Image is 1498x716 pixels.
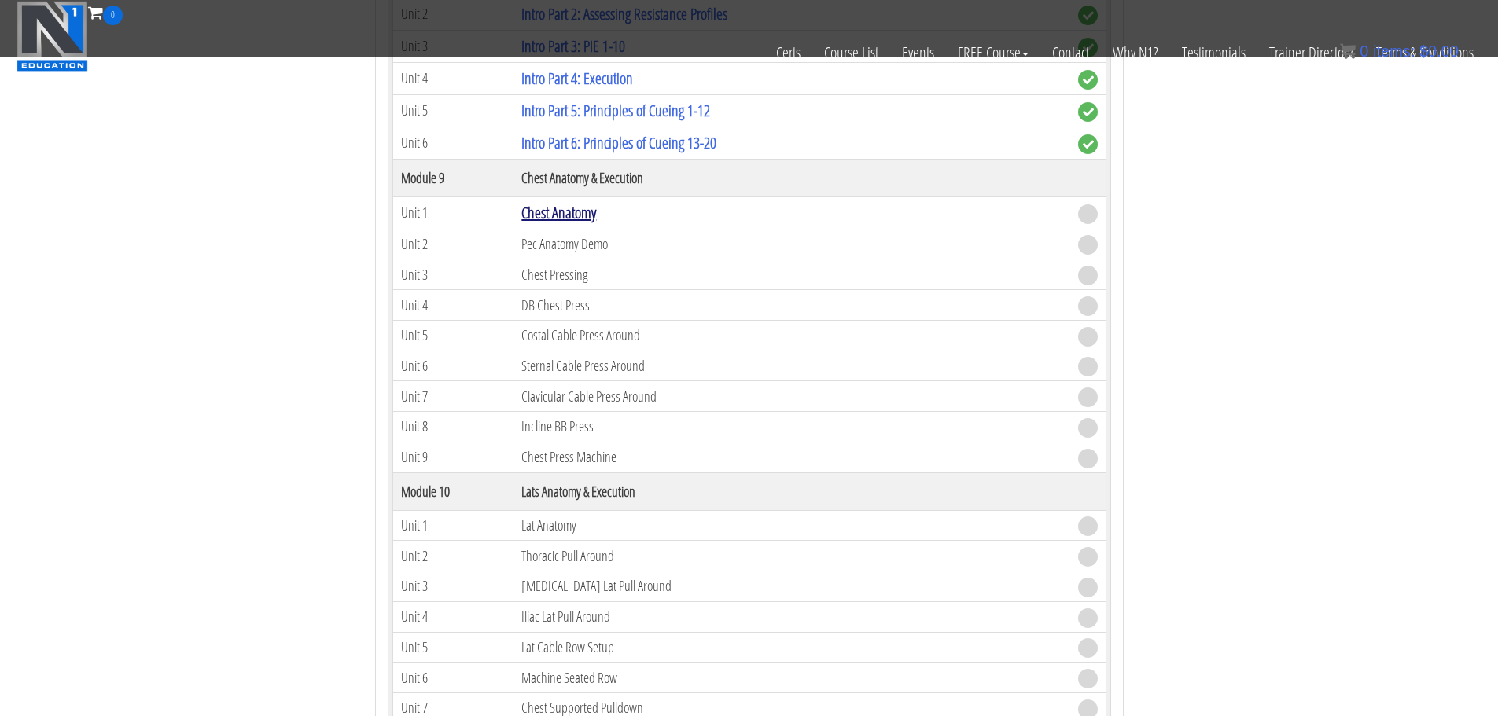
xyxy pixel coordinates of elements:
[1340,42,1459,60] a: 0 items: $0.00
[764,25,812,80] a: Certs
[392,472,513,510] th: Module 10
[513,259,1069,290] td: Chest Pressing
[946,25,1040,80] a: FREE Course
[392,442,513,472] td: Unit 9
[1257,25,1364,80] a: Trainer Directory
[812,25,890,80] a: Course List
[392,320,513,351] td: Unit 5
[392,632,513,663] td: Unit 5
[1078,134,1098,154] span: complete
[1360,42,1368,60] span: 0
[392,259,513,290] td: Unit 3
[513,412,1069,442] td: Incline BB Press
[392,510,513,541] td: Unit 1
[521,100,710,121] a: Intro Part 5: Principles of Cueing 1-12
[1170,25,1257,80] a: Testimonials
[513,229,1069,259] td: Pec Anatomy Demo
[513,601,1069,632] td: Iliac Lat Pull Around
[103,6,123,25] span: 0
[392,571,513,602] td: Unit 3
[513,290,1069,321] td: DB Chest Press
[513,541,1069,571] td: Thoracic Pull Around
[521,202,596,223] a: Chest Anatomy
[1419,42,1428,60] span: $
[392,196,513,229] td: Unit 1
[1078,102,1098,122] span: complete
[392,229,513,259] td: Unit 2
[392,290,513,321] td: Unit 4
[513,571,1069,602] td: [MEDICAL_DATA] Lat Pull Around
[392,663,513,693] td: Unit 6
[1101,25,1170,80] a: Why N1?
[1040,25,1101,80] a: Contact
[17,1,88,72] img: n1-education
[392,412,513,442] td: Unit 8
[513,351,1069,381] td: Sternal Cable Press Around
[392,541,513,571] td: Unit 2
[513,663,1069,693] td: Machine Seated Row
[521,68,633,89] a: Intro Part 4: Execution
[392,601,513,632] td: Unit 4
[392,351,513,381] td: Unit 6
[1340,43,1356,59] img: icon11.png
[513,159,1069,196] th: Chest Anatomy & Execution
[1364,25,1485,80] a: Terms & Conditions
[392,381,513,412] td: Unit 7
[513,510,1069,541] td: Lat Anatomy
[513,320,1069,351] td: Costal Cable Press Around
[392,94,513,127] td: Unit 5
[1373,42,1415,60] span: items:
[513,381,1069,412] td: Clavicular Cable Press Around
[88,2,123,23] a: 0
[392,159,513,196] th: Module 9
[392,127,513,159] td: Unit 6
[521,132,716,153] a: Intro Part 6: Principles of Cueing 13-20
[513,632,1069,663] td: Lat Cable Row Setup
[890,25,946,80] a: Events
[513,442,1069,472] td: Chest Press Machine
[1419,42,1459,60] bdi: 0.00
[513,472,1069,510] th: Lats Anatomy & Execution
